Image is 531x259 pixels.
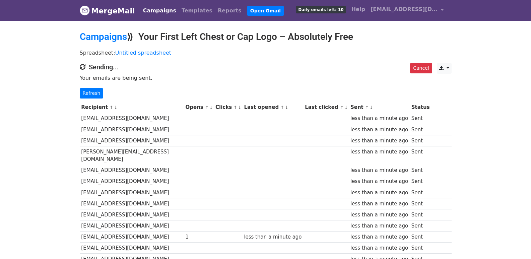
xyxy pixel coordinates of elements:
div: less than a minute ago [244,233,302,241]
td: [EMAIL_ADDRESS][DOMAIN_NAME] [80,209,184,220]
div: less than a minute ago [350,178,408,185]
div: less than a minute ago [350,211,408,219]
a: ↑ [280,105,284,110]
td: [EMAIL_ADDRESS][DOMAIN_NAME] [80,113,184,124]
td: Sent [410,135,431,146]
a: ↑ [340,105,344,110]
th: Clicks [214,102,242,113]
a: Daily emails left: 10 [293,3,348,16]
td: Sent [410,243,431,254]
p: Your emails are being sent. [80,74,452,81]
div: less than a minute ago [350,189,408,197]
th: Recipient [80,102,184,113]
td: [EMAIL_ADDRESS][DOMAIN_NAME] [80,198,184,209]
img: MergeMail logo [80,5,90,15]
div: less than a minute ago [350,126,408,134]
th: Status [410,102,431,113]
td: Sent [410,220,431,232]
a: Refresh [80,88,104,99]
a: ↓ [238,105,242,110]
td: Sent [410,165,431,176]
td: [PERSON_NAME][EMAIL_ADDRESS][DOMAIN_NAME] [80,146,184,165]
h2: ⟫ Your First Left Chest or Cap Logo – Absolutely Free [80,31,452,43]
a: ↑ [234,105,237,110]
td: Sent [410,198,431,209]
td: Sent [410,232,431,243]
a: ↓ [209,105,213,110]
td: Sent [410,146,431,165]
div: less than a minute ago [350,200,408,208]
a: ↑ [365,105,369,110]
a: Templates [179,4,215,17]
a: Cancel [410,63,432,73]
td: [EMAIL_ADDRESS][DOMAIN_NAME] [80,165,184,176]
div: less than a minute ago [350,148,408,156]
a: MergeMail [80,4,135,18]
a: ↑ [205,105,209,110]
td: [EMAIL_ADDRESS][DOMAIN_NAME] [80,232,184,243]
a: [EMAIL_ADDRESS][DOMAIN_NAME] [368,3,446,18]
div: less than a minute ago [350,137,408,145]
a: ↓ [285,105,288,110]
th: Last opened [243,102,304,113]
td: [EMAIL_ADDRESS][DOMAIN_NAME] [80,187,184,198]
div: 1 [185,233,212,241]
td: [EMAIL_ADDRESS][DOMAIN_NAME] [80,243,184,254]
iframe: Chat Widget [497,227,531,259]
td: Sent [410,124,431,135]
a: Help [349,3,368,16]
a: ↓ [344,105,348,110]
span: [EMAIL_ADDRESS][DOMAIN_NAME] [371,5,438,13]
a: Open Gmail [247,6,284,16]
td: Sent [410,176,431,187]
span: Daily emails left: 10 [296,6,346,13]
p: Spreadsheet: [80,49,452,56]
h4: Sending... [80,63,452,71]
a: ↓ [114,105,118,110]
td: Sent [410,187,431,198]
td: Sent [410,209,431,220]
th: Sent [349,102,410,113]
div: less than a minute ago [350,233,408,241]
td: [EMAIL_ADDRESS][DOMAIN_NAME] [80,176,184,187]
td: [EMAIL_ADDRESS][DOMAIN_NAME] [80,124,184,135]
td: Sent [410,113,431,124]
div: less than a minute ago [350,115,408,122]
a: Campaigns [140,4,179,17]
td: [EMAIL_ADDRESS][DOMAIN_NAME] [80,135,184,146]
div: less than a minute ago [350,244,408,252]
a: Untitled spreadsheet [115,50,171,56]
a: Campaigns [80,31,127,42]
div: less than a minute ago [350,222,408,230]
a: ↑ [110,105,113,110]
td: [EMAIL_ADDRESS][DOMAIN_NAME] [80,220,184,232]
a: ↓ [370,105,373,110]
a: Reports [215,4,244,17]
th: Last clicked [303,102,349,113]
div: less than a minute ago [350,167,408,174]
th: Opens [184,102,214,113]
